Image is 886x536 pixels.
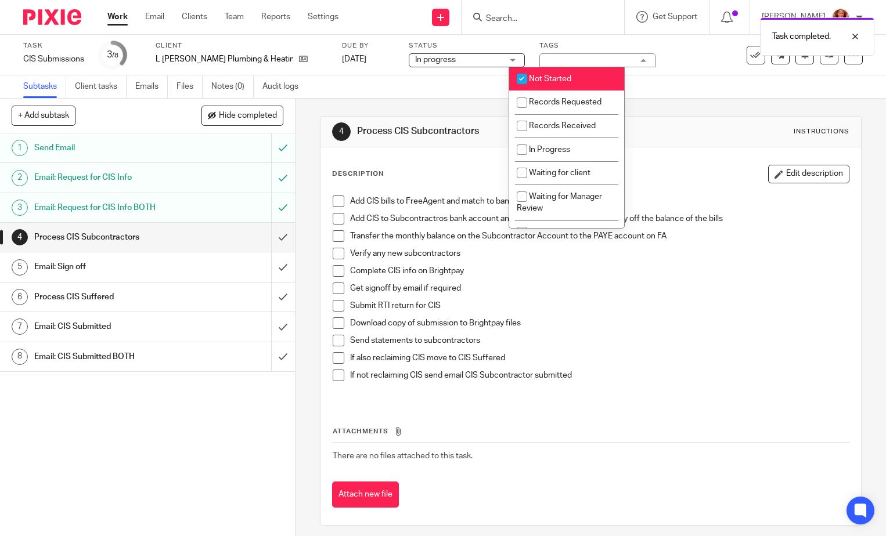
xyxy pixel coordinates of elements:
[182,11,207,23] a: Clients
[34,348,185,365] h1: Email: CIS Submitted BOTH
[529,122,596,130] span: Records Received
[12,140,28,156] div: 1
[350,195,849,207] p: Add CIS bills to FreeAgent and match to bank
[211,75,254,98] a: Notes (0)
[350,265,849,277] p: Complete CIS info on Brightpay
[342,41,394,50] label: Due by
[332,481,399,508] button: Attach new file
[12,170,28,186] div: 2
[201,106,283,125] button: Hide completed
[112,52,118,59] small: /8
[529,146,570,154] span: In Progress
[23,9,81,25] img: Pixie
[12,349,28,365] div: 8
[350,248,849,259] p: Verify any new subcontractors
[23,75,66,98] a: Subtasks
[156,41,327,50] label: Client
[261,11,290,23] a: Reports
[135,75,168,98] a: Emails
[219,111,277,121] span: Hide completed
[350,335,849,346] p: Send statements to subcontractors
[529,169,590,177] span: Waiting for client
[333,428,388,434] span: Attachments
[145,11,164,23] a: Email
[409,41,525,50] label: Status
[350,213,849,224] p: Add CIS to Subcontractros bank account and add manual transactions to pay off the balance of the ...
[34,258,185,276] h1: Email: Sign off
[12,318,28,335] div: 7
[107,11,128,23] a: Work
[517,193,602,213] span: Waiting for Manager Review
[262,75,307,98] a: Audit logs
[34,139,185,157] h1: Send Email
[308,11,338,23] a: Settings
[350,370,849,381] p: If not reclaiming CIS send email CIS Subcontractor submitted
[350,230,849,242] p: Transfer the monthly balance on the Subcontractor Account to the PAYE account on FA
[332,169,384,179] p: Description
[342,55,366,63] span: [DATE]
[23,53,84,65] div: CIS Submissions
[529,98,602,106] span: Records Requested
[12,200,28,216] div: 3
[794,127,849,136] div: Instructions
[350,317,849,329] p: Download copy of submission to Brightpay files
[34,318,185,335] h1: Email: CIS Submitted
[34,199,185,216] h1: Email: Request for CIS Info BOTH
[831,8,850,27] img: sallycropped.JPG
[156,53,293,65] p: L [PERSON_NAME] Plumbing & Heating Ltd
[75,75,127,98] a: Client tasks
[357,125,615,137] h1: Process CIS Subcontractors
[350,283,849,294] p: Get signoff by email if required
[12,106,75,125] button: + Add subtask
[12,259,28,276] div: 5
[12,289,28,305] div: 6
[225,11,244,23] a: Team
[23,41,84,50] label: Task
[177,75,203,98] a: Files
[34,169,185,186] h1: Email: Request for CIS Info
[107,48,118,61] div: 3
[12,229,28,245] div: 4
[415,56,456,64] span: In progress
[333,452,473,460] span: There are no files attached to this task.
[350,352,849,364] p: If also reclaiming CIS move to CIS Suffered
[34,288,185,306] h1: Process CIS Suffered
[34,229,185,246] h1: Process CIS Subcontractors
[350,300,849,312] p: Submit RTI return for CIS
[529,75,571,83] span: Not Started
[768,165,849,183] button: Edit description
[332,122,351,141] div: 4
[772,31,831,42] p: Task completed.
